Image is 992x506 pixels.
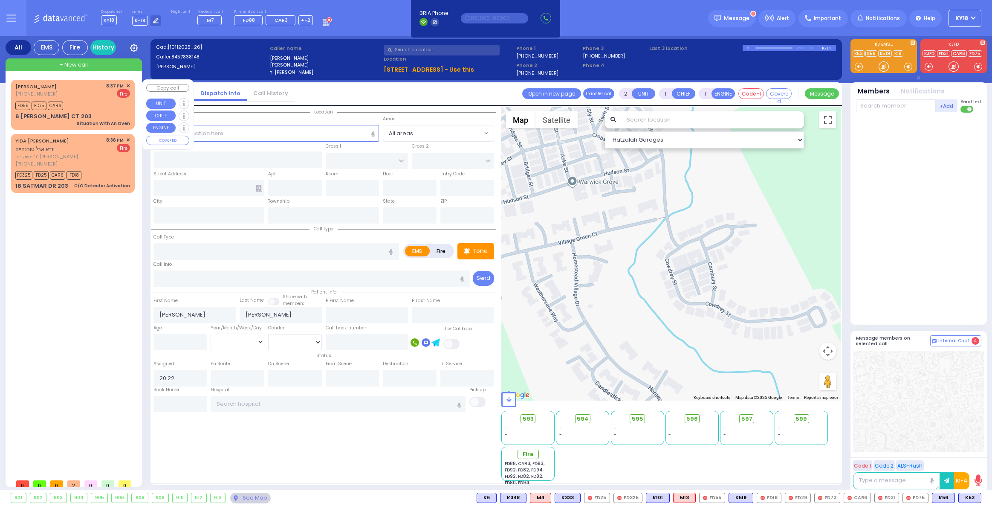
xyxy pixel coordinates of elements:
[555,493,581,503] div: BLS
[383,125,494,141] span: All areas
[283,294,307,300] small: Share with
[32,102,46,110] span: FD75
[171,9,190,15] label: Night unit
[15,182,68,190] div: 18 SATMAR DR 203
[714,15,721,21] img: message.svg
[588,496,592,500] img: red-radio-icon.svg
[270,55,381,62] label: [PERSON_NAME]
[146,99,176,109] button: UNIT
[741,415,752,423] span: 597
[101,15,117,25] span: KY18
[50,480,63,487] span: 0
[814,15,841,22] span: Important
[112,493,128,503] div: 906
[48,102,63,110] span: CAR6
[270,61,381,69] label: [PERSON_NAME]
[505,431,507,438] span: -
[268,171,276,177] label: Apt
[937,50,950,57] a: FD31
[584,493,610,503] div: FD25
[516,62,580,69] span: Phone 2
[789,496,793,500] img: red-radio-icon.svg
[197,9,224,15] label: Medic on call
[106,137,124,143] span: 8:36 PM
[646,493,670,503] div: K101
[146,111,176,121] button: CHIEF
[699,493,725,503] div: FD55
[6,40,31,55] div: All
[211,396,465,412] input: Search hospital
[874,493,899,503] div: FD31
[893,50,903,57] a: K18
[384,45,500,55] input: Search a contact
[958,493,981,503] div: K53
[703,496,707,500] img: red-radio-icon.svg
[301,17,310,23] span: +-2
[505,425,507,431] span: -
[50,493,67,503] div: 903
[559,438,562,444] span: -
[283,300,304,307] span: members
[530,493,551,503] div: M4
[383,361,408,367] label: Destination
[412,143,429,150] label: Cross 2
[15,171,32,180] span: FD325
[153,261,172,268] label: Call Info
[268,325,284,332] label: Gender
[958,493,981,503] div: BLS
[621,111,804,128] input: Search location
[530,493,551,503] div: ALS
[15,137,69,144] a: YIDA [PERSON_NAME]
[84,480,97,487] span: 0
[132,9,162,15] label: Lines
[500,493,526,503] div: BLS
[15,90,58,97] span: [PHONE_NUMBER]
[785,493,811,503] div: FD29
[778,431,781,438] span: -
[723,425,726,431] span: -
[146,123,176,133] button: ENGINE
[256,185,262,192] span: Other building occupants
[672,88,695,99] button: CHIEF
[59,61,88,69] span: + New call
[477,493,497,503] div: K6
[472,247,488,256] p: Tone
[440,361,462,367] label: In Service
[930,335,981,346] button: Internal Chat 4
[649,45,743,52] label: Last 3 location
[559,431,562,438] span: -
[101,9,122,15] label: Dispatcher
[268,361,289,367] label: On Scene
[132,493,148,503] div: 908
[668,431,671,438] span: -
[577,415,589,423] span: 594
[15,145,55,153] span: יודא ארי' טורנהיים
[268,198,289,205] label: Township
[777,15,789,22] span: Alert
[106,83,124,89] span: 8:37 PM
[34,40,59,55] div: EMS
[119,480,131,487] span: 0
[723,438,726,444] span: -
[211,361,230,367] label: En Route
[168,44,202,50] span: [10112025_26]
[673,493,696,503] div: M13
[326,171,338,177] label: Room
[932,339,937,343] img: comment-alt.png
[850,42,917,48] label: KJ EMS...
[312,352,335,359] span: Status
[503,390,532,401] img: Google
[711,88,735,99] button: ENGINE
[429,246,453,256] label: Fire
[146,84,189,92] button: Copy call
[617,496,622,500] img: red-radio-icon.svg
[240,297,264,304] label: Last Name
[516,52,558,59] label: [PHONE_NUMBER]
[805,88,839,99] button: Message
[761,496,765,500] img: red-radio-icon.svg
[920,42,987,48] label: KJFD
[960,105,974,113] label: Turn off text
[15,83,57,90] a: [PERSON_NAME]
[535,111,578,128] button: Show satellite imagery
[153,198,162,205] label: City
